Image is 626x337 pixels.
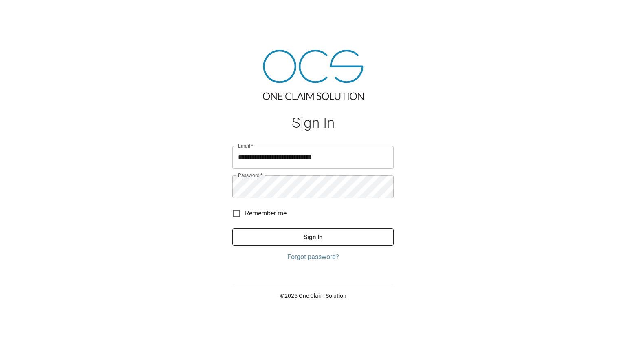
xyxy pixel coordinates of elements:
[245,208,287,218] span: Remember me
[238,142,253,149] label: Email
[232,228,394,246] button: Sign In
[238,172,262,179] label: Password
[10,5,42,21] img: ocs-logo-white-transparent.png
[263,50,364,100] img: ocs-logo-tra.png
[232,252,394,262] a: Forgot password?
[232,115,394,131] h1: Sign In
[232,292,394,300] p: © 2025 One Claim Solution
